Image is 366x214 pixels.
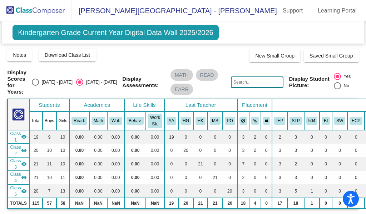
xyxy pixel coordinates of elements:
[304,184,320,198] td: 1
[249,198,261,209] td: 4
[122,76,165,89] span: Display Assessments:
[124,184,146,198] td: 0.00
[69,184,89,198] td: 0.00
[208,130,223,144] td: 0
[124,171,146,184] td: 0.00
[237,157,249,171] td: 7
[148,114,162,128] button: Work Sk.
[29,144,43,157] td: 20
[71,117,87,125] button: Read.
[89,171,107,184] td: 0.00
[249,130,261,144] td: 2
[332,130,347,144] td: 0
[310,53,353,59] span: Saved Small Group
[127,117,144,125] button: Behav.
[289,76,332,89] span: Display Student Picture:
[332,157,347,171] td: 0
[8,171,29,184] td: Melissa Schmitt - Melissa Schmitt
[287,184,304,198] td: 5
[29,111,43,130] th: Total
[10,130,21,143] span: Class 1
[164,157,179,171] td: 0
[193,198,208,209] td: 21
[347,144,365,157] td: 0
[193,184,208,198] td: 0
[272,130,287,144] td: 2
[109,117,122,125] button: Writ.
[45,52,90,58] span: Download Class List
[21,134,27,140] mat-icon: visibility
[249,49,300,62] button: New Small Group
[347,130,365,144] td: 0
[167,117,177,125] button: AA
[304,171,320,184] td: 0
[91,117,105,125] button: Math
[7,69,26,95] span: Display Scores for Years:
[193,111,208,130] th: Holly Kilibarda
[124,198,146,209] td: NaN
[124,130,146,144] td: 0.00
[341,73,351,80] div: Yes
[223,144,237,157] td: 0
[107,198,124,209] td: NaN
[164,144,179,157] td: 0
[124,157,146,171] td: 0.00
[89,144,107,157] td: 0.00
[287,144,304,157] td: 3
[29,157,43,171] td: 21
[124,144,146,157] td: 0.00
[170,84,193,95] mat-chip: EARR
[146,198,164,209] td: NaN
[146,171,164,184] td: 0.00
[43,130,56,144] td: 9
[107,184,124,198] td: 0.00
[304,49,358,62] button: Saved Small Group
[146,144,164,157] td: 0.00
[320,171,332,184] td: 0
[350,117,362,125] button: ECP
[21,161,27,167] mat-icon: visibility
[10,171,21,184] span: Class 4
[347,111,365,130] th: Emergency Care Plan (See School Nurse)
[304,198,320,209] td: 1
[304,130,320,144] td: 0
[69,99,124,111] th: Academics
[107,130,124,144] td: 0.00
[43,171,56,184] td: 10
[8,144,29,157] td: Hilary Glady - Glady
[8,198,29,209] td: TOTALS
[320,144,332,157] td: 0
[249,157,261,171] td: 0
[43,184,56,198] td: 7
[164,130,179,144] td: 19
[341,83,349,89] div: No
[107,157,124,171] td: 0.00
[10,158,21,170] span: Class 3
[196,69,218,81] mat-chip: READ
[8,157,29,171] td: Holly Kilibarda - Kilibarda
[334,73,359,91] mat-radio-group: Select an option
[56,171,70,184] td: 11
[146,184,164,198] td: 0.00
[56,144,70,157] td: 10
[332,144,347,157] td: 0
[89,130,107,144] td: 0.00
[10,144,21,157] span: Class 2
[237,184,249,198] td: 3
[146,157,164,171] td: 0.00
[193,144,208,157] td: 0
[208,111,223,130] th: Melissa Schmitt
[237,130,249,144] td: 3
[237,99,272,111] th: Placement
[347,171,365,184] td: 0
[89,184,107,198] td: 0.00
[210,117,221,125] button: MS
[89,157,107,171] td: 0.00
[124,99,164,111] th: Life Skills
[107,171,124,184] td: 0.00
[208,171,223,184] td: 21
[13,52,26,58] span: Notes
[193,171,208,184] td: 0
[29,99,70,111] th: Students
[223,130,237,144] td: 0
